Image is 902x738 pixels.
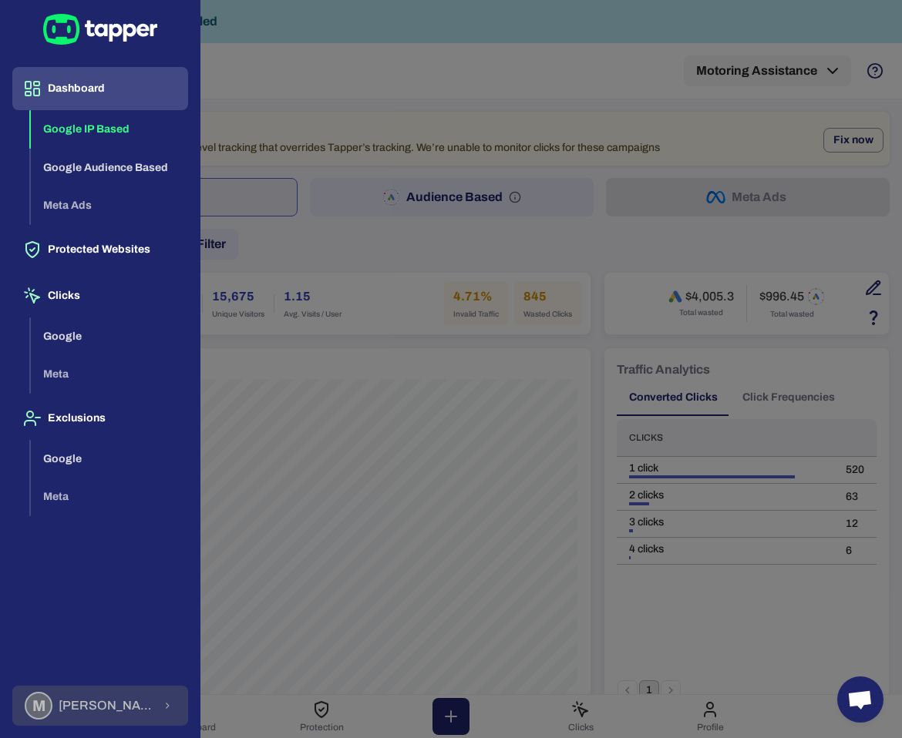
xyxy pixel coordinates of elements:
button: Google IP Based [31,110,188,149]
a: Clicks [12,288,188,301]
a: Google [31,328,188,341]
button: Dashboard [12,67,188,110]
div: M [25,692,52,720]
button: Exclusions [12,397,188,440]
a: Google [31,451,188,464]
span: [PERSON_NAME] [PERSON_NAME] [59,698,153,713]
button: Clicks [12,274,188,317]
button: Google Audience Based [31,149,188,187]
a: Google Audience Based [31,159,188,173]
div: Open chat [837,676,883,723]
a: Exclusions [12,411,188,424]
a: Dashboard [12,81,188,94]
button: Google [31,440,188,478]
button: Google [31,317,188,356]
a: Protected Websites [12,242,188,255]
button: Protected Websites [12,228,188,271]
button: M[PERSON_NAME] [PERSON_NAME] [12,686,188,726]
a: Google IP Based [31,122,188,135]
